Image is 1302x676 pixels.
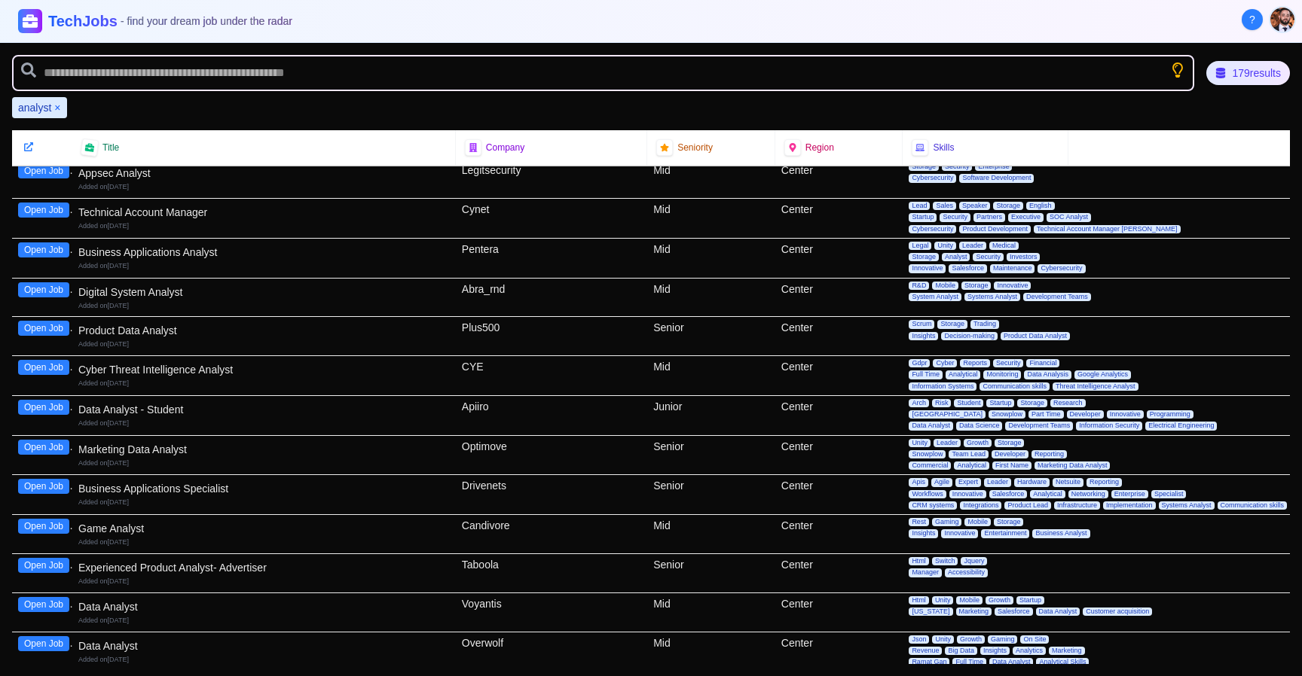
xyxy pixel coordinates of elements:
span: Marketing Data Analyst [1035,461,1111,470]
span: Specialist [1151,490,1187,498]
div: Center [775,475,903,514]
button: Open Job [18,558,69,573]
span: Growth [986,596,1013,604]
span: Cybersecurity [909,225,956,233]
span: Growth [964,439,992,447]
div: Added on [DATE] [78,340,450,349]
span: Startup [1016,596,1044,604]
button: Open Job [18,360,69,375]
span: Title [102,142,119,154]
span: Insights [909,529,938,537]
span: Security [973,253,1004,261]
img: User avatar [1270,8,1294,32]
span: Lead [909,202,930,210]
div: CYE [456,356,647,395]
span: Agile [931,478,952,486]
div: Business Applications Specialist [78,481,450,496]
span: Hardware [1014,478,1050,486]
span: Innovative [909,264,946,273]
span: R&D [909,282,929,290]
button: Open Job [18,479,69,494]
span: Customer acquisition [1083,607,1152,616]
span: Seniority [677,142,713,154]
div: Added on [DATE] [78,261,450,271]
span: Switch [932,557,958,565]
span: Skills [933,142,954,154]
div: Center [775,199,903,238]
span: Expert [955,478,981,486]
span: Reports [960,359,990,367]
span: Json [909,635,929,644]
span: Startup [986,399,1014,407]
span: Analytical [954,461,989,470]
div: Added on [DATE] [78,221,450,231]
div: Product Data Analyst [78,323,450,338]
div: Center [775,632,903,671]
span: Storage [937,320,967,328]
div: Mid [647,199,775,238]
div: Drivenets [456,475,647,514]
span: Analytical [946,370,981,379]
span: Snowplow [989,410,1025,419]
span: Sales [933,202,956,210]
div: Added on [DATE] [78,537,450,547]
span: Communication skills [1218,501,1288,510]
span: Executive [1008,213,1044,221]
span: Cybersecurity [1038,264,1085,273]
span: Arch [909,399,929,407]
span: Salesforce [949,264,987,273]
div: Cyber Threat Intelligence Analyst [78,362,450,377]
span: Revenue [909,647,942,655]
span: Storage [961,282,992,290]
button: Open Job [18,282,69,297]
span: Technical Account Manager [PERSON_NAME] [1034,225,1181,233]
span: Innovative [949,490,986,498]
button: Open Job [18,519,69,534]
span: Unity [932,635,954,644]
div: Mid [647,239,775,278]
span: Storage [909,253,939,261]
div: Mid [647,593,775,632]
span: Legal [909,242,931,250]
span: Integrations [960,501,1001,510]
div: Center [775,239,903,278]
span: Gdpr [909,359,930,367]
span: - find your dream job under the radar [121,15,292,27]
span: Security [942,163,973,171]
span: Analytical [1030,490,1065,498]
span: Programming [1147,410,1193,419]
span: Decision-making [941,332,998,340]
span: Unity [934,242,956,250]
span: Product Development [959,225,1031,233]
span: [GEOGRAPHIC_DATA] [909,410,986,419]
span: Manager [909,568,942,577]
span: Software Development [959,174,1034,182]
span: Unity [932,596,954,604]
span: Development Teams [1023,293,1091,301]
div: 179 results [1206,61,1290,85]
span: Jquery [961,557,987,565]
div: Added on [DATE] [78,419,450,428]
div: Marketing Data Analyst [78,442,450,457]
span: Storage [909,163,939,171]
span: Salesforce [989,490,1028,498]
div: Digital System Analyst [78,285,450,300]
span: CRM systems [909,501,957,510]
span: Networking [1068,490,1108,498]
span: Commercial [909,461,951,470]
span: Developer [1067,410,1104,419]
div: Added on [DATE] [78,458,450,468]
div: Added on [DATE] [78,498,450,507]
span: [US_STATE] [909,607,952,616]
div: Mid [647,632,775,671]
span: Storage [994,518,1024,526]
button: Open Job [18,242,69,257]
div: Junior [647,396,775,435]
span: Salesforce [995,607,1033,616]
span: Enterprise [975,163,1012,171]
button: Open Job [18,321,69,336]
span: Gaming [988,635,1018,644]
span: Mobile [956,596,983,604]
span: Systems Analyst [1159,501,1215,510]
div: Added on [DATE] [78,655,450,665]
